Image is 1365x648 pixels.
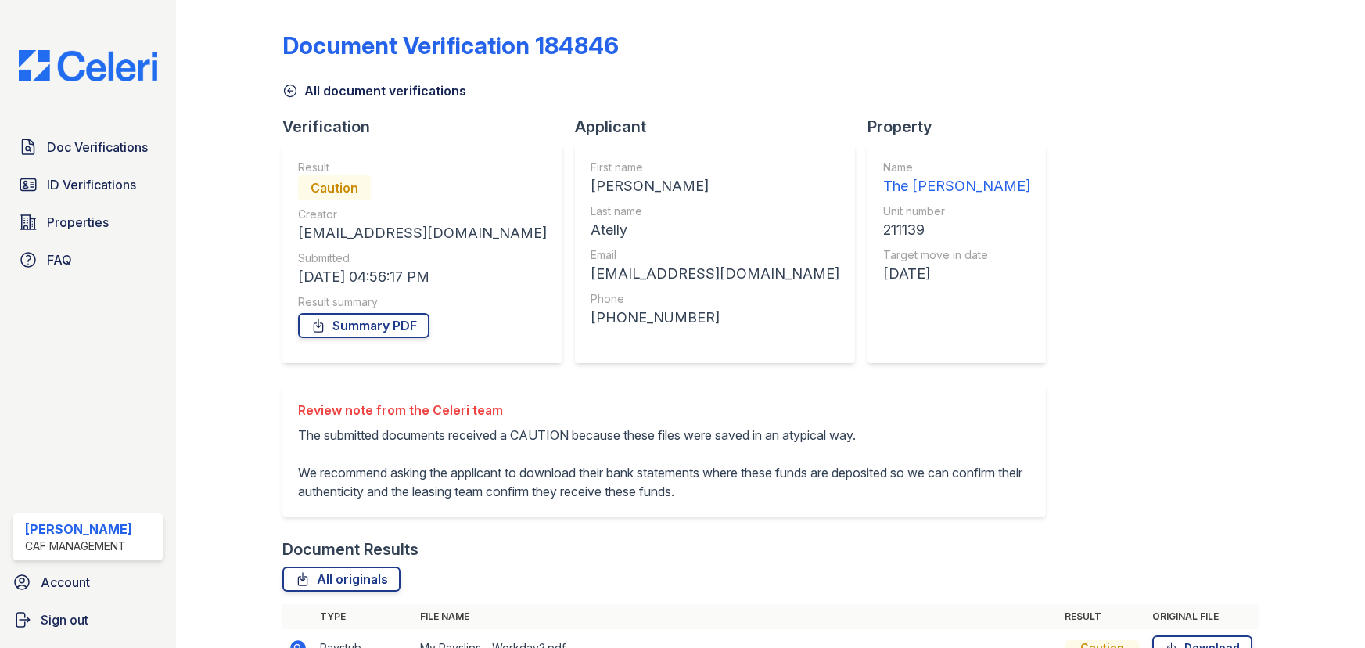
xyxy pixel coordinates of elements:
th: File name [414,604,1058,629]
a: All document verifications [282,81,466,100]
span: Account [41,573,90,592]
div: 211139 [883,219,1030,241]
div: Submitted [298,250,547,266]
span: Doc Verifications [47,138,148,157]
a: Properties [13,207,163,238]
a: Account [6,567,170,598]
div: Last name [591,203,839,219]
img: CE_Logo_Blue-a8612792a0a2168367f1c8372b55b34899dd931a85d93a1a3d3e32e68fde9ad4.png [6,50,170,81]
a: Sign out [6,604,170,635]
div: Document Results [282,538,418,560]
div: Document Verification 184846 [282,31,619,59]
a: FAQ [13,244,163,275]
a: Summary PDF [298,313,429,338]
span: Sign out [41,610,88,629]
span: Properties [47,213,109,232]
div: [PHONE_NUMBER] [591,307,839,329]
div: Target move in date [883,247,1030,263]
th: Original file [1146,604,1259,629]
div: [EMAIL_ADDRESS][DOMAIN_NAME] [298,222,547,244]
div: [DATE] 04:56:17 PM [298,266,547,288]
div: Email [591,247,839,263]
div: Verification [282,116,575,138]
th: Result [1058,604,1146,629]
div: Result summary [298,294,547,310]
a: Name The [PERSON_NAME] [883,160,1030,197]
a: Doc Verifications [13,131,163,163]
div: Name [883,160,1030,175]
div: The [PERSON_NAME] [883,175,1030,197]
a: All originals [282,567,401,592]
div: Atelly [591,219,839,241]
div: Creator [298,207,547,222]
div: [EMAIL_ADDRESS][DOMAIN_NAME] [591,263,839,285]
th: Type [314,604,414,629]
div: Caution [298,175,371,200]
span: ID Verifications [47,175,136,194]
p: The submitted documents received a CAUTION because these files were saved in an atypical way. We ... [298,426,1030,501]
div: Review note from the Celeri team [298,401,1030,419]
div: Phone [591,291,839,307]
div: CAF Management [25,538,132,554]
div: [PERSON_NAME] [591,175,839,197]
div: Property [867,116,1058,138]
span: FAQ [47,250,72,269]
div: Result [298,160,547,175]
div: Applicant [575,116,867,138]
div: First name [591,160,839,175]
a: ID Verifications [13,169,163,200]
div: [DATE] [883,263,1030,285]
div: Unit number [883,203,1030,219]
div: [PERSON_NAME] [25,520,132,538]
